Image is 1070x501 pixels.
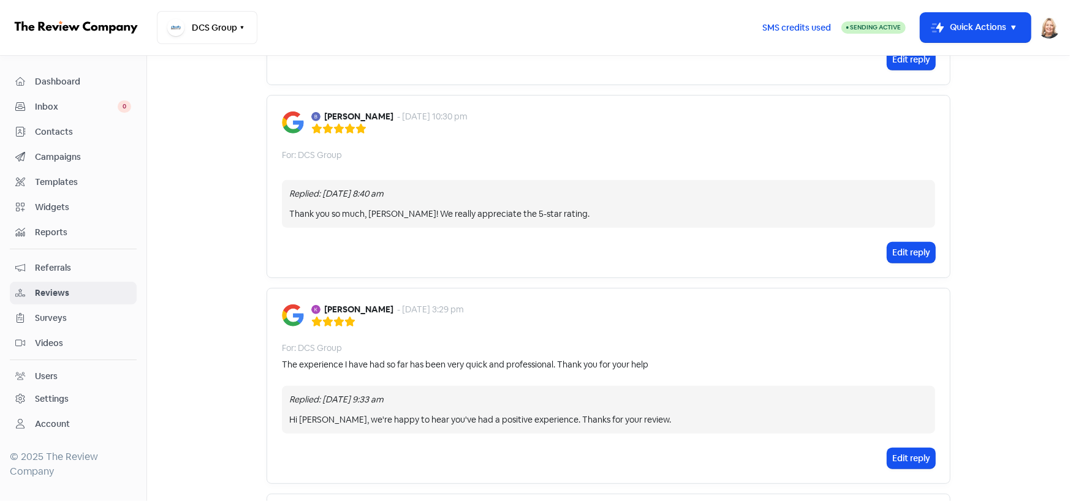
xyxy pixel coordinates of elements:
[289,394,384,405] i: Replied: [DATE] 9:33 am
[10,221,137,244] a: Reports
[887,243,935,263] button: Edit reply
[752,20,841,33] a: SMS credits used
[10,388,137,410] a: Settings
[1038,17,1060,39] img: User
[289,188,384,199] i: Replied: [DATE] 8:40 am
[35,370,58,383] div: Users
[282,342,342,355] div: For: DCS Group
[850,23,901,31] span: Sending Active
[289,413,928,426] div: Hi [PERSON_NAME], we're happy to hear you've had a positive experience. Thanks for your review.
[10,146,137,168] a: Campaigns
[887,448,935,469] button: Edit reply
[35,312,131,325] span: Surveys
[35,75,131,88] span: Dashboard
[35,393,69,405] div: Settings
[887,50,935,70] button: Edit reply
[10,282,137,304] a: Reviews
[841,20,906,35] a: Sending Active
[35,151,131,164] span: Campaigns
[324,303,393,316] b: [PERSON_NAME]
[118,100,131,113] span: 0
[311,112,321,121] img: Avatar
[35,337,131,350] span: Videos
[762,21,831,34] span: SMS credits used
[282,149,342,162] div: For: DCS Group
[35,262,131,274] span: Referrals
[311,305,321,314] img: Avatar
[35,226,131,239] span: Reports
[10,450,137,479] div: © 2025 The Review Company
[157,11,257,44] button: DCS Group
[10,121,137,143] a: Contacts
[10,171,137,194] a: Templates
[10,196,137,219] a: Widgets
[35,418,70,431] div: Account
[324,110,393,123] b: [PERSON_NAME]
[10,365,137,388] a: Users
[10,307,137,330] a: Surveys
[282,358,648,371] div: The experience I have had so far has been very quick and professional. Thank you for your help
[289,208,928,220] div: Thank you so much, [PERSON_NAME]! We really appreciate the 5-star rating.
[35,287,131,299] span: Reviews
[10,257,137,279] a: Referrals
[35,201,131,214] span: Widgets
[10,96,137,118] a: Inbox 0
[397,110,468,123] div: - [DATE] 10:30 pm
[10,332,137,355] a: Videos
[10,70,137,93] a: Dashboard
[920,13,1031,42] button: Quick Actions
[282,304,304,326] img: Image
[397,303,464,316] div: - [DATE] 3:29 pm
[35,126,131,138] span: Contacts
[35,100,118,113] span: Inbox
[35,176,131,189] span: Templates
[282,111,304,134] img: Image
[10,413,137,435] a: Account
